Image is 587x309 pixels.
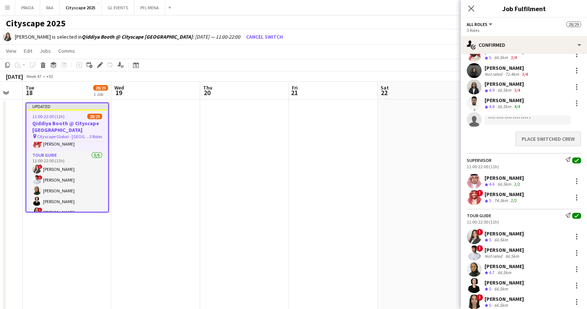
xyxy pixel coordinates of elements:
span: ! [476,245,483,252]
div: 66.5km [496,270,513,276]
app-skills-label: 2/2 [511,198,517,203]
div: [DATE] [6,73,23,80]
button: PRADA [15,0,40,15]
span: ! [476,229,483,235]
button: Cancel switch [243,31,286,43]
span: 11:00-22:00 (11h) [32,114,65,119]
span: 5 [489,55,491,60]
div: [PERSON_NAME] [485,81,524,87]
div: [PERSON_NAME] [485,263,524,270]
button: All roles [467,22,493,27]
div: Not rated [485,253,504,259]
span: 5 [489,302,491,308]
div: 66.5km [493,237,509,243]
span: ! [38,175,42,180]
div: 66.5km [496,181,513,188]
span: 22 [379,88,389,97]
span: Fri [292,84,298,91]
div: Supervisor [467,157,492,163]
div: [PERSON_NAME] [485,296,524,302]
span: 4.7 [489,270,495,275]
span: Jobs [40,48,51,54]
app-skills-label: 4/4 [514,104,520,109]
div: 3 Roles [467,27,581,33]
span: 4.9 [489,87,495,93]
div: 66.5km [493,55,509,61]
div: Not rated [485,71,504,77]
div: [PERSON_NAME] [485,247,524,253]
span: ! [476,294,483,301]
div: 66.5km [493,286,509,292]
div: [PERSON_NAME] is selected in [15,33,240,40]
span: Edit [24,48,32,54]
span: 5 [489,286,491,292]
span: Tue [26,84,34,91]
span: 3 Roles [89,134,102,139]
span: 18 [25,88,34,97]
span: 20 [202,88,212,97]
span: 28/29 [566,22,581,27]
span: 5 [489,198,491,203]
div: Confirmed [461,36,587,54]
div: 66.5km [496,87,513,94]
span: ! [476,190,483,196]
app-skills-label: 3/4 [511,55,517,60]
a: Comms [55,46,78,56]
span: 5 [489,237,491,243]
div: [PERSON_NAME] [485,97,524,104]
span: 21 [291,88,298,97]
app-card-role: Tour Guide5/511:00-22:00 (11h)![PERSON_NAME]![PERSON_NAME][PERSON_NAME][PERSON_NAME]![PERSON_NAME] [26,151,108,219]
div: 11:00-22:00 (11h) [467,219,581,225]
div: Updated [26,103,108,109]
span: 28/29 [87,114,102,119]
span: 28/29 [93,85,108,91]
div: Tour Guide [467,213,491,218]
div: [PERSON_NAME] [485,191,524,198]
div: 66.5km [493,302,509,309]
div: +03 [46,74,53,79]
app-job-card: Updated11:00-22:00 (11h)28/29Qiddiya Booth @ Cityscape [GEOGRAPHIC_DATA] Cityscape Global - [GEOG... [26,103,109,212]
i: : [DATE] — 11:00-22:00 [82,33,240,40]
div: 66.5km [496,104,513,110]
span: ! [38,208,42,212]
div: 71.4km [504,71,521,77]
span: Week 47 [25,74,43,79]
h3: Qiddiya Booth @ Cityscape [GEOGRAPHIC_DATA] [26,120,108,133]
app-skills-label: 3/4 [522,71,528,77]
span: Cityscape Global - [GEOGRAPHIC_DATA] [37,134,89,139]
div: [PERSON_NAME] [485,175,524,181]
button: Cityscape 2025 [60,0,102,15]
div: 66.5km [504,253,521,259]
div: 74.3km [493,198,509,204]
a: Jobs [37,46,54,56]
app-skills-label: 2/2 [514,181,520,187]
div: [PERSON_NAME] [485,279,524,286]
span: All roles [467,22,487,27]
button: GL EVENTS [102,0,134,15]
button: PFL MENA [134,0,165,15]
span: 4.6 [489,181,495,187]
div: 11:00-22:00 (11h) [467,164,581,169]
span: View [6,48,16,54]
span: Comms [58,48,75,54]
span: 19 [113,88,124,97]
button: Place switched crew [515,131,581,146]
span: Sat [381,84,389,91]
h3: Job Fulfilment [461,4,587,13]
div: [PERSON_NAME] [485,230,524,237]
span: ! [38,139,42,144]
button: RAA [40,0,60,15]
app-skills-label: 3/4 [514,87,520,93]
span: 4.8 [489,104,495,109]
div: [PERSON_NAME] [485,65,529,71]
span: Thu [203,84,212,91]
span: ! [38,165,42,169]
div: 1 Job [94,91,108,97]
a: Edit [21,46,35,56]
h1: Cityscape 2025 [6,18,66,29]
span: Wed [114,84,124,91]
b: Qiddiya Booth @ Cityscape [GEOGRAPHIC_DATA] [82,33,193,40]
a: View [3,46,19,56]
